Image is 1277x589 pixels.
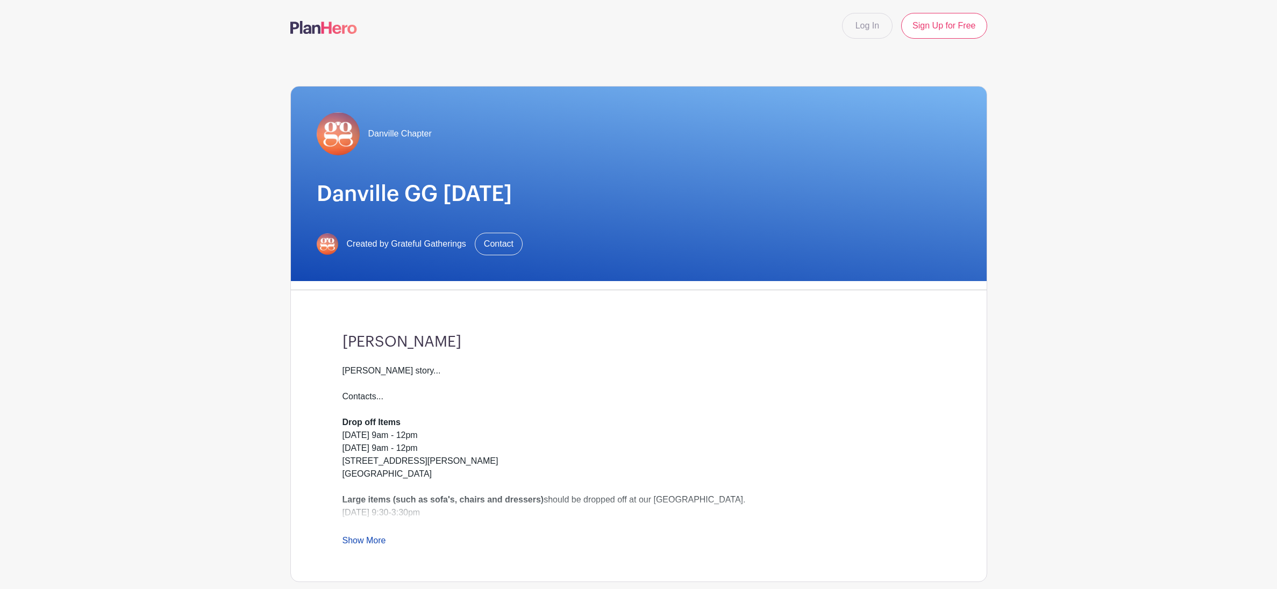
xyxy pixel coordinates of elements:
span: Created by Grateful Gatherings [347,238,466,250]
a: Sign Up for Free [901,13,987,39]
div: [PERSON_NAME] story... Contacts... [DATE] 9am - 12pm [DATE] 9am - 12pm [STREET_ADDRESS][PERSON_NA... [343,364,935,571]
img: logo-507f7623f17ff9eddc593b1ce0a138ce2505c220e1c5a4e2b4648c50719b7d32.svg [290,21,357,34]
img: gg-logo-planhero-final.png [317,112,360,155]
h3: [PERSON_NAME] [343,333,935,351]
strong: Large items (such as sofa's, chairs and dressers) [343,495,544,504]
strong: Drop off Items [343,418,401,427]
span: Danville Chapter [368,127,432,140]
a: Contact [475,233,523,255]
a: Show More [343,536,386,549]
img: gg-logo-planhero-final.png [317,233,338,255]
a: Log In [842,13,893,39]
h1: Danville GG [DATE] [317,181,961,207]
